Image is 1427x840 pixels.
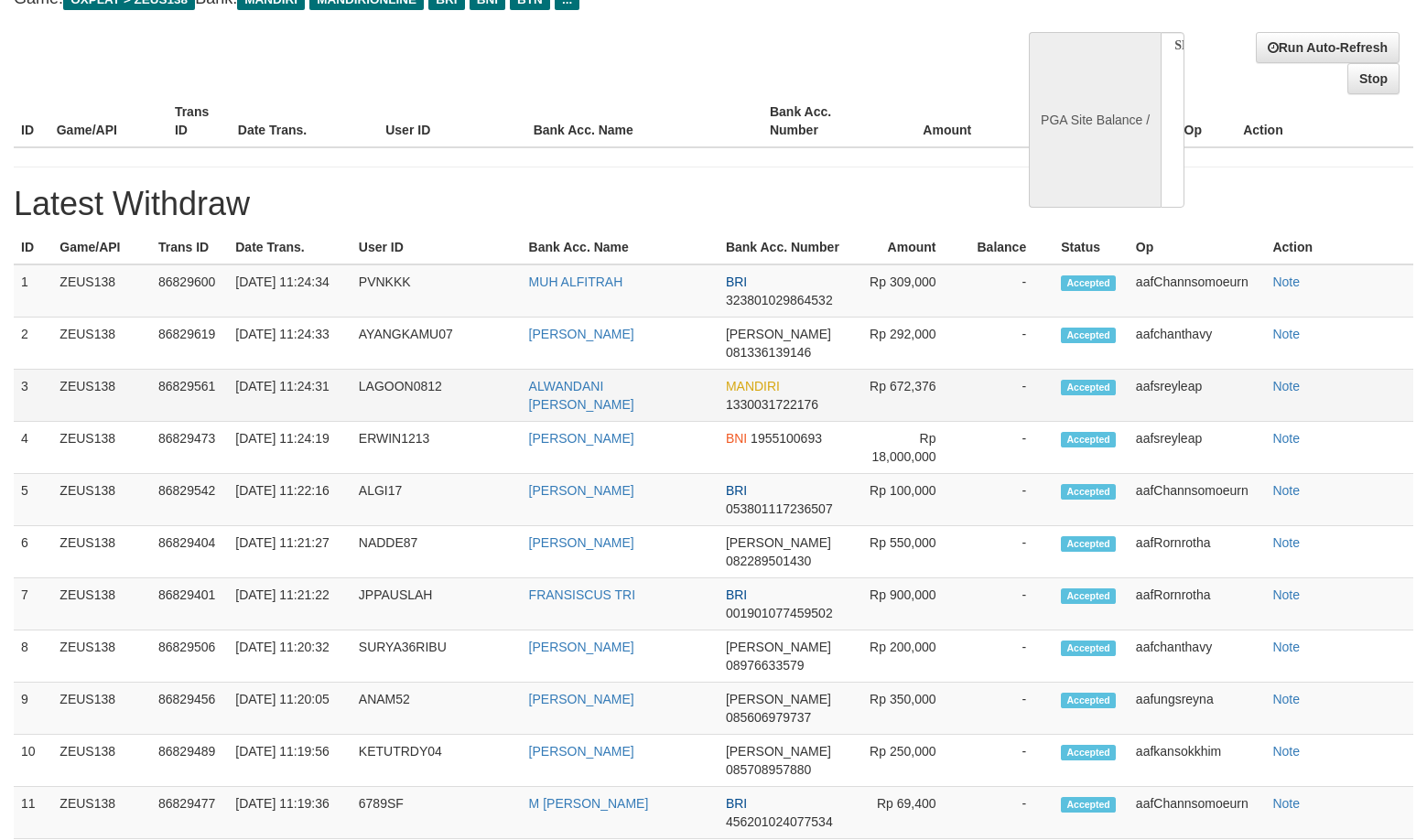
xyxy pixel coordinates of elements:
[964,370,1054,422] td: -
[351,422,522,474] td: ERWIN1213
[726,606,833,620] span: 001901077459502
[1061,328,1116,343] span: Accepted
[529,796,649,811] a: M [PERSON_NAME]
[726,554,811,568] span: 082289501430
[964,735,1054,787] td: -
[1272,587,1300,602] a: Note
[1061,484,1116,500] span: Accepted
[1256,32,1400,63] a: Run Auto-Refresh
[151,683,228,735] td: 86829456
[529,379,634,412] a: ALWANDANI [PERSON_NAME]
[726,762,811,777] span: 085708957880
[151,231,228,264] th: Trans ID
[378,95,525,147] th: User ID
[857,578,963,630] td: Rp 900,000
[1347,63,1400,94] a: Stop
[857,526,963,578] td: Rp 550,000
[726,397,818,412] span: 1330031722176
[14,735,52,787] td: 10
[14,630,52,683] td: 8
[228,370,351,422] td: [DATE] 11:24:31
[1272,431,1300,446] a: Note
[151,370,228,422] td: 86829561
[14,422,52,474] td: 4
[351,526,522,578] td: NADDE87
[726,640,831,654] span: [PERSON_NAME]
[228,474,351,526] td: [DATE] 11:22:16
[964,683,1054,735] td: -
[351,231,522,264] th: User ID
[228,264,351,318] td: [DATE] 11:24:34
[964,787,1054,839] td: -
[52,735,151,787] td: ZEUS138
[857,683,963,735] td: Rp 350,000
[1272,379,1300,393] a: Note
[726,587,747,602] span: BRI
[726,275,747,289] span: BRI
[529,535,634,550] a: [PERSON_NAME]
[52,630,151,683] td: ZEUS138
[14,95,49,147] th: ID
[529,275,623,289] a: MUH ALFITRAH
[726,293,833,307] span: 323801029864532
[14,787,52,839] td: 11
[529,431,634,446] a: [PERSON_NAME]
[52,683,151,735] td: ZEUS138
[1129,318,1266,370] td: aafchanthavy
[228,422,351,474] td: [DATE] 11:24:19
[1061,536,1116,552] span: Accepted
[857,370,963,422] td: Rp 672,376
[1061,432,1116,447] span: Accepted
[526,95,762,147] th: Bank Acc. Name
[964,318,1054,370] td: -
[529,327,634,341] a: [PERSON_NAME]
[726,345,811,360] span: 081336139146
[1054,231,1129,264] th: Status
[964,231,1054,264] th: Balance
[881,95,999,147] th: Amount
[351,630,522,683] td: SURYA36RIBU
[719,231,857,264] th: Bank Acc. Number
[999,95,1107,147] th: Balance
[151,630,228,683] td: 86829506
[1061,797,1116,813] span: Accepted
[857,735,963,787] td: Rp 250,000
[228,787,351,839] td: [DATE] 11:19:36
[151,787,228,839] td: 86829477
[726,814,833,829] span: 456201024077534
[231,95,378,147] th: Date Trans.
[14,186,1413,222] h1: Latest Withdraw
[1061,380,1116,395] span: Accepted
[1029,32,1161,208] div: PGA Site Balance /
[151,578,228,630] td: 86829401
[857,474,963,526] td: Rp 100,000
[964,630,1054,683] td: -
[726,501,833,516] span: 053801117236507
[228,630,351,683] td: [DATE] 11:20:32
[151,264,228,318] td: 86829600
[529,587,635,602] a: FRANSISCUS TRI
[857,231,963,264] th: Amount
[151,318,228,370] td: 86829619
[726,744,831,759] span: [PERSON_NAME]
[228,735,351,787] td: [DATE] 11:19:56
[14,474,52,526] td: 5
[726,535,831,550] span: [PERSON_NAME]
[351,264,522,318] td: PVNKKK
[228,318,351,370] td: [DATE] 11:24:33
[151,422,228,474] td: 86829473
[1129,231,1266,264] th: Op
[228,578,351,630] td: [DATE] 11:21:22
[1061,693,1116,708] span: Accepted
[1129,578,1266,630] td: aafRornrotha
[726,796,747,811] span: BRI
[857,787,963,839] td: Rp 69,400
[168,95,231,147] th: Trans ID
[228,526,351,578] td: [DATE] 11:21:27
[726,431,747,446] span: BNI
[351,474,522,526] td: ALGI17
[1272,483,1300,498] a: Note
[529,483,634,498] a: [PERSON_NAME]
[52,526,151,578] td: ZEUS138
[351,735,522,787] td: KETUTRDY04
